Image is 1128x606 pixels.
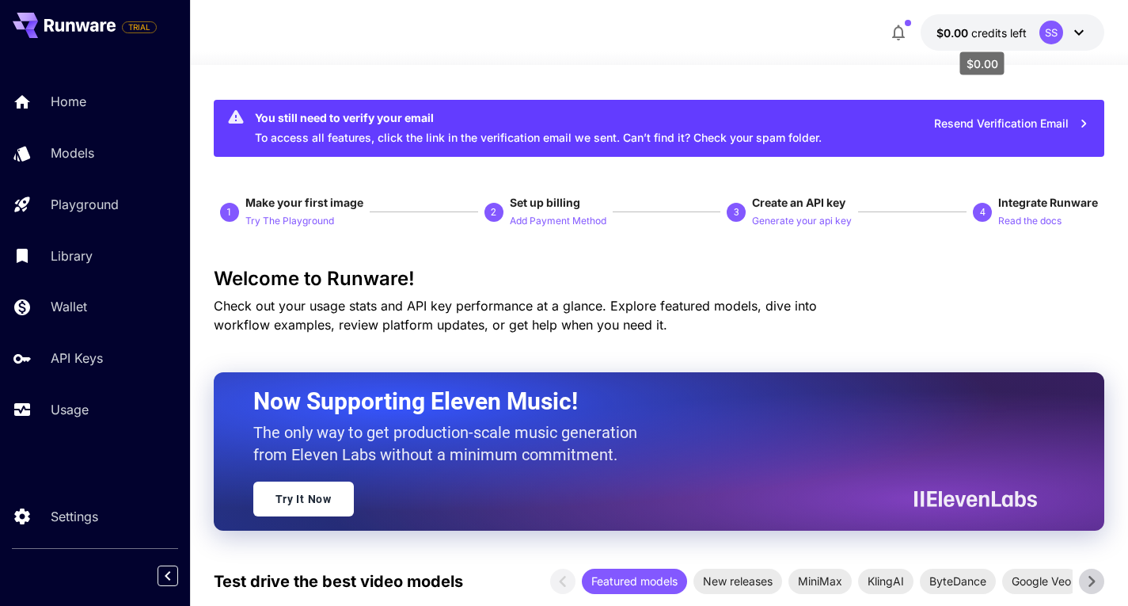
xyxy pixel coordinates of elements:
[51,297,87,316] p: Wallet
[936,26,971,40] span: $0.00
[734,205,739,219] p: 3
[1039,21,1063,44] div: SS
[214,268,1105,290] h3: Welcome to Runware!
[51,349,103,368] p: API Keys
[998,196,1098,209] span: Integrate Runware
[920,569,996,594] div: ByteDance
[1002,573,1081,589] span: Google Veo
[51,507,98,526] p: Settings
[693,569,782,594] div: New releases
[255,109,822,126] div: You still need to verify your email
[214,298,817,333] span: Check out your usage stats and API key performance at a glance. Explore featured models, dive int...
[123,21,156,33] span: TRIAL
[788,573,852,589] span: MiniMax
[998,211,1062,230] button: Read the docs
[582,573,687,589] span: Featured models
[752,211,852,230] button: Generate your api key
[998,214,1062,229] p: Read the docs
[169,562,190,590] div: Collapse sidebar
[51,400,89,419] p: Usage
[158,566,178,586] button: Collapse sidebar
[253,482,354,516] a: Try It Now
[214,570,463,593] p: Test drive the best video models
[960,52,1005,75] div: $0.00
[51,92,86,111] p: Home
[491,205,496,219] p: 2
[788,569,852,594] div: MiniMax
[693,573,782,589] span: New releases
[510,211,606,230] button: Add Payment Method
[858,569,913,594] div: KlingAI
[510,214,606,229] p: Add Payment Method
[51,246,93,265] p: Library
[921,14,1104,51] button: $0.00SS
[582,569,687,594] div: Featured models
[510,196,580,209] span: Set up billing
[255,105,822,152] div: To access all features, click the link in the verification email we sent. Can’t find it? Check yo...
[245,196,363,209] span: Make your first image
[752,196,845,209] span: Create an API key
[936,25,1027,41] div: $0.00
[51,143,94,162] p: Models
[925,108,1098,140] button: Resend Verification Email
[752,214,852,229] p: Generate your api key
[980,205,986,219] p: 4
[1002,569,1081,594] div: Google Veo
[920,573,996,589] span: ByteDance
[253,421,649,466] p: The only way to get production-scale music generation from Eleven Labs without a minimum commitment.
[253,387,1026,417] h2: Now Supporting Eleven Music!
[971,26,1027,40] span: credits left
[245,211,334,230] button: Try The Playground
[226,205,232,219] p: 1
[858,573,913,589] span: KlingAI
[51,195,119,214] p: Playground
[245,214,334,229] p: Try The Playground
[122,17,157,36] span: Add your payment card to enable full platform functionality.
